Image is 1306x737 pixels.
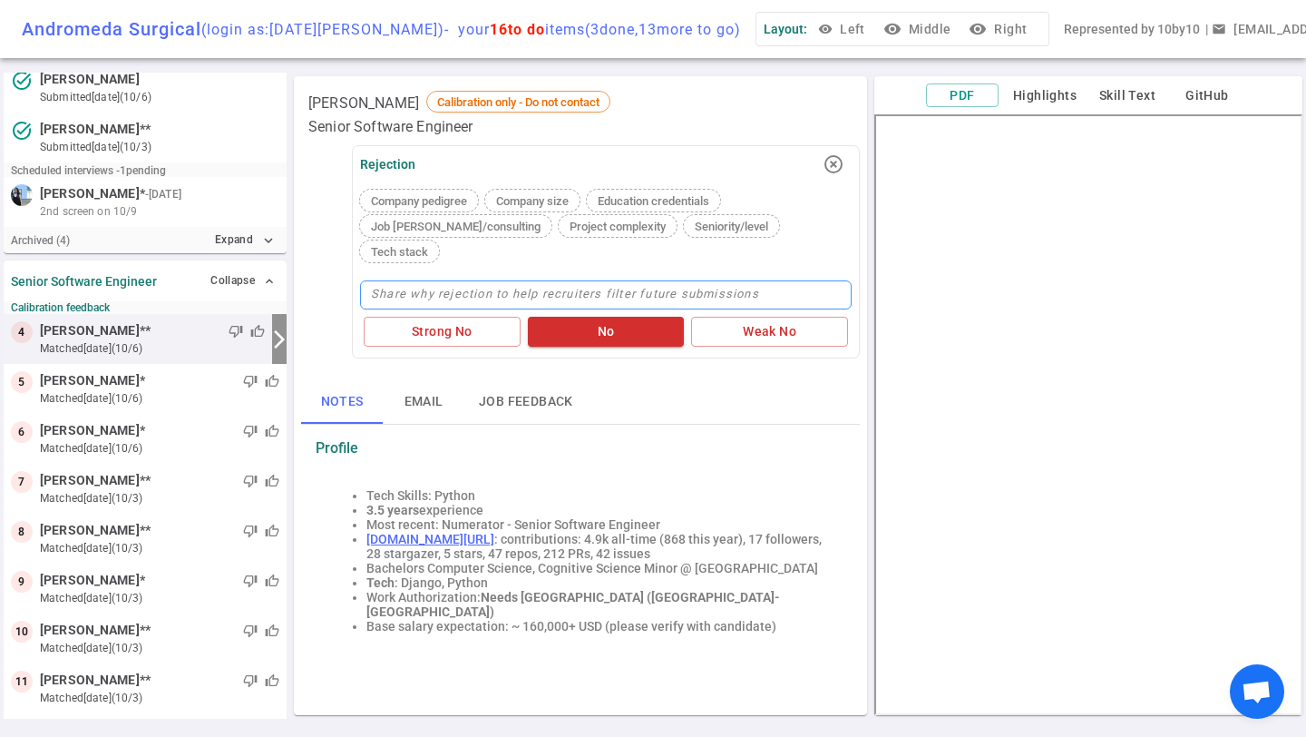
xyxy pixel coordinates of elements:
[366,561,831,575] li: Bachelors Computer Science, Cognitive Science Minor @ [GEOGRAPHIC_DATA]
[40,120,140,139] span: [PERSON_NAME]
[1091,84,1164,107] button: Skill Text
[1006,84,1084,107] button: Highlights
[814,13,872,46] button: Left
[265,574,279,588] span: thumb_up
[40,184,140,203] span: [PERSON_NAME]
[40,70,140,89] span: [PERSON_NAME]
[926,84,999,108] button: PDF
[265,673,279,688] span: thumb_up
[11,521,33,543] div: 8
[40,690,279,706] small: matched [DATE] (10/3)
[243,524,258,538] span: thumb_down
[366,503,831,517] li: experience
[11,421,33,443] div: 6
[308,118,473,136] span: Senior Software Engineer
[965,13,1034,46] button: visibilityRight
[40,340,265,357] small: matched [DATE] (10/6)
[40,490,279,506] small: matched [DATE] (10/3)
[11,184,33,206] img: c71242d41979be291fd4fc4e6bf8b5af
[250,324,265,339] span: thumb_up
[262,274,277,289] span: expand_less
[11,471,33,493] div: 7
[40,321,140,340] span: [PERSON_NAME]
[301,380,383,424] button: Notes
[243,424,258,438] span: thumb_down
[360,157,415,172] div: Rejection
[301,380,860,424] div: basic tabs example
[40,540,279,556] small: matched [DATE] (10/3)
[40,371,140,390] span: [PERSON_NAME]
[366,517,831,532] li: Most recent: Numerator - Senior Software Engineer
[40,621,140,640] span: [PERSON_NAME]
[764,22,807,36] span: Layout:
[11,164,166,177] small: Scheduled interviews - 1 pending
[562,220,673,233] span: Project complexity
[880,13,958,46] button: visibilityMiddle
[243,574,258,588] span: thumb_down
[268,329,290,350] i: arrow_forward_ios
[265,474,279,488] span: thumb_up
[40,590,279,606] small: matched [DATE] (10/3)
[229,324,243,339] span: thumb_down
[366,575,831,590] li: : Django, Python
[815,146,852,182] button: highlight_off
[11,371,33,393] div: 5
[691,317,848,347] button: Weak No
[40,440,279,457] small: matched [DATE] (10/6)
[383,380,464,424] button: Email
[40,571,140,590] span: [PERSON_NAME]
[40,421,140,440] span: [PERSON_NAME]
[687,220,775,233] span: Seniority/level
[364,194,474,208] span: Company pedigree
[364,245,435,259] span: Tech stack
[11,621,33,643] div: 10
[11,120,33,142] i: task_alt
[145,186,181,202] small: - [DATE]
[874,114,1302,715] iframe: candidate_document_preview__iframe
[1230,664,1284,719] div: Open chat
[883,20,902,38] i: visibility
[265,374,279,388] span: thumb_up
[40,471,140,490] span: [PERSON_NAME]
[969,20,987,38] i: visibility
[210,227,279,253] button: Expandexpand_more
[40,89,279,105] small: submitted [DATE] (10/6)
[366,590,780,619] b: Needs [GEOGRAPHIC_DATA] ([GEOGRAPHIC_DATA]-[GEOGRAPHIC_DATA])
[11,671,33,693] div: 11
[11,321,33,343] div: 4
[22,18,741,40] div: Andromeda Surgical
[40,640,279,656] small: matched [DATE] (10/3)
[265,424,279,438] span: thumb_up
[366,532,831,561] li: : contributions: 4.9k all-time (868 this year), 17 followers, 28 stargazer, 5 stars, 47 repos, 21...
[40,671,140,690] span: [PERSON_NAME]
[490,21,545,38] span: 16 to do
[366,488,831,503] li: Tech Skills: Python
[243,673,258,688] span: thumb_down
[11,70,33,92] i: task_alt
[364,317,521,347] button: Strong No
[40,390,279,407] small: matched [DATE] (10/6)
[489,194,576,208] span: Company size
[366,619,831,634] li: Base salary expectation: ~ 160,000+ USD (please verify with candidate)
[265,524,279,538] span: thumb_up
[201,21,444,38] span: (login as: [DATE][PERSON_NAME] )
[308,94,419,113] span: [PERSON_NAME]
[444,21,741,38] span: - your items ( 3 done, 13 more to go)
[364,220,548,233] span: Job [PERSON_NAME]/consulting
[590,194,716,208] span: Education credentials
[366,575,395,590] b: Tech
[260,232,277,249] i: expand_more
[11,234,70,247] small: Archived ( 4 )
[528,317,685,347] button: No
[40,139,279,155] small: submitted [DATE] (10/3)
[11,571,33,593] div: 9
[316,439,358,457] strong: Profile
[431,95,606,109] span: Calibration only - Do not contact
[366,590,831,619] li: Work Authorization:
[818,22,833,36] span: visibility
[11,301,279,314] small: Calibration feedback
[366,532,494,546] a: [DOMAIN_NAME][URL]
[243,474,258,488] span: thumb_down
[40,521,140,540] span: [PERSON_NAME]
[206,268,279,294] button: Collapse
